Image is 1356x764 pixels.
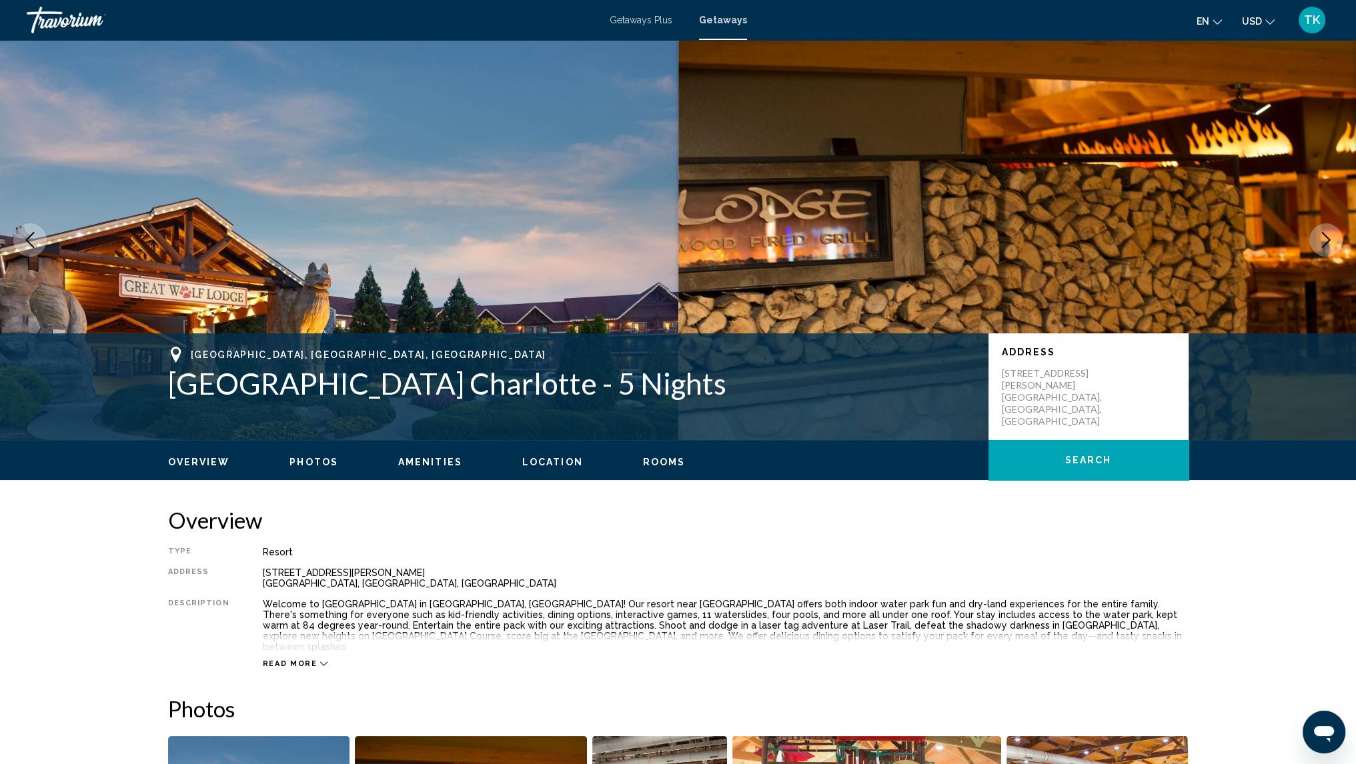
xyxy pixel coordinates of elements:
[1002,347,1175,357] p: Address
[1309,223,1343,257] button: Next image
[13,223,47,257] button: Previous image
[168,457,230,467] span: Overview
[1303,711,1345,753] iframe: Button to launch messaging window
[398,457,462,467] span: Amenities
[522,457,583,467] span: Location
[522,456,583,468] button: Location
[1242,11,1275,31] button: Change currency
[27,7,596,33] a: Travorium
[168,695,1189,722] h2: Photos
[168,456,230,468] button: Overview
[1197,11,1222,31] button: Change language
[263,659,317,668] span: Read more
[1197,16,1209,27] span: en
[1242,16,1262,27] span: USD
[1065,455,1112,466] span: Search
[643,457,686,467] span: Rooms
[168,547,229,557] div: Type
[289,456,338,468] button: Photos
[263,547,1189,557] div: Resort
[263,567,1189,589] div: [STREET_ADDRESS][PERSON_NAME] [GEOGRAPHIC_DATA], [GEOGRAPHIC_DATA], [GEOGRAPHIC_DATA]
[263,599,1189,652] div: Welcome to [GEOGRAPHIC_DATA] in [GEOGRAPHIC_DATA], [GEOGRAPHIC_DATA]! Our resort near [GEOGRAPHIC...
[610,15,672,25] a: Getaways Plus
[263,659,328,669] button: Read more
[699,15,747,25] a: Getaways
[1002,367,1109,427] p: [STREET_ADDRESS][PERSON_NAME] [GEOGRAPHIC_DATA], [GEOGRAPHIC_DATA], [GEOGRAPHIC_DATA]
[168,507,1189,533] h2: Overview
[289,457,338,467] span: Photos
[398,456,462,468] button: Amenities
[168,599,229,652] div: Description
[1304,13,1320,27] span: TK
[168,567,229,589] div: Address
[643,456,686,468] button: Rooms
[988,440,1189,480] button: Search
[1295,6,1329,34] button: User Menu
[191,349,546,360] span: [GEOGRAPHIC_DATA], [GEOGRAPHIC_DATA], [GEOGRAPHIC_DATA]
[168,366,975,401] h1: [GEOGRAPHIC_DATA] Charlotte - 5 Nights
